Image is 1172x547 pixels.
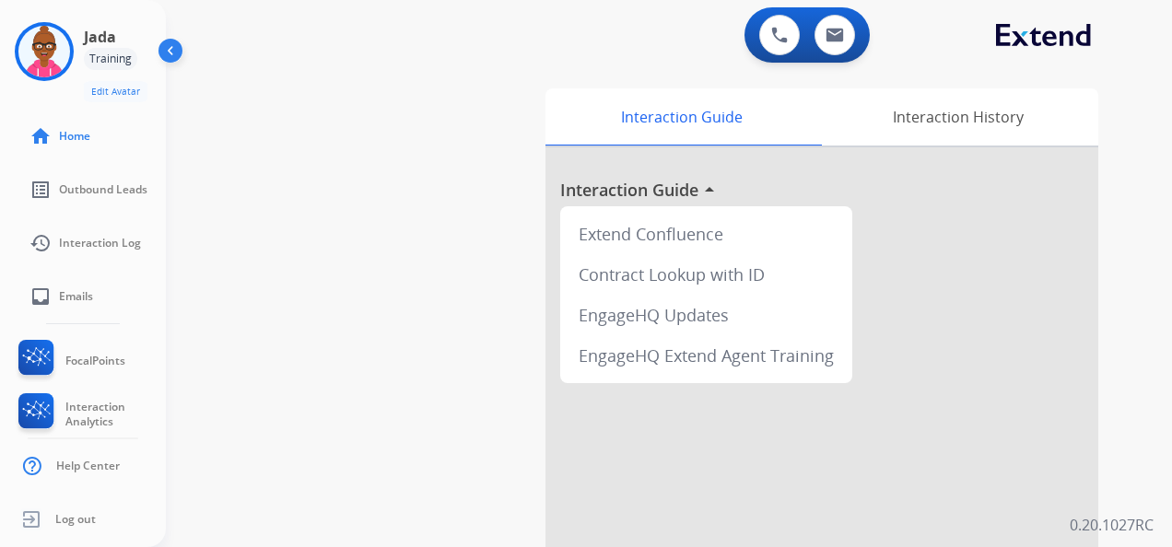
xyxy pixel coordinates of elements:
span: Interaction Log [59,236,141,250]
h3: Jada [84,26,116,48]
mat-icon: list_alt [29,179,52,201]
span: Home [59,129,90,144]
div: Contract Lookup with ID [568,254,845,295]
img: avatar [18,26,70,77]
span: Outbound Leads [59,182,147,197]
span: Emails [59,289,93,304]
mat-icon: inbox [29,285,52,308]
div: EngageHQ Extend Agent Training [568,335,845,376]
mat-icon: home [29,125,52,147]
span: Interaction Analytics [65,400,166,429]
div: EngageHQ Updates [568,295,845,335]
a: Interaction Analytics [15,393,166,436]
div: Training [84,48,137,70]
span: FocalPoints [65,354,125,368]
div: Extend Confluence [568,214,845,254]
span: Help Center [56,459,120,473]
span: Log out [55,512,96,527]
div: Interaction Guide [545,88,817,145]
div: Interaction History [817,88,1098,145]
button: Edit Avatar [84,81,147,102]
a: FocalPoints [15,340,125,382]
mat-icon: history [29,232,52,254]
p: 0.20.1027RC [1070,514,1154,536]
